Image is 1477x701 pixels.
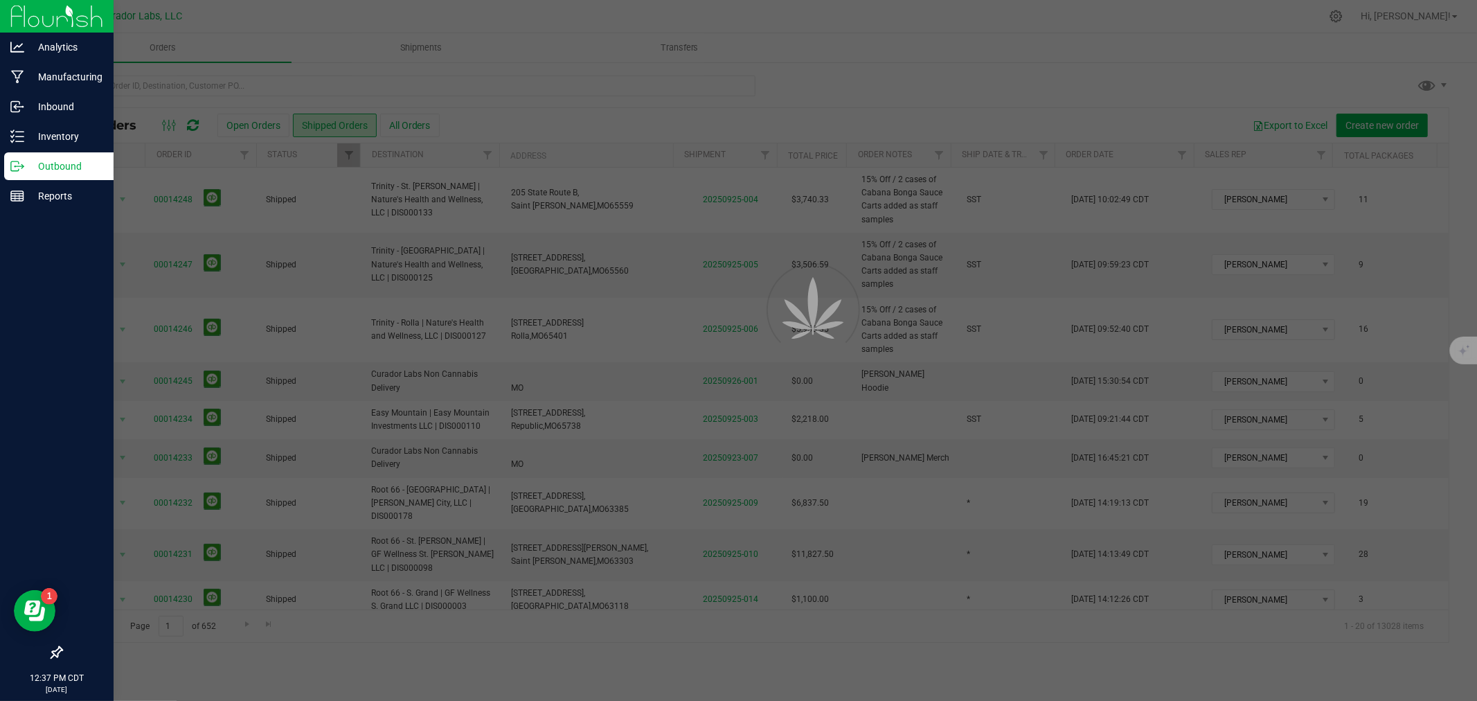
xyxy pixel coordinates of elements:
[6,672,107,684] p: 12:37 PM CDT
[24,98,107,115] p: Inbound
[14,590,55,632] iframe: Resource center
[24,39,107,55] p: Analytics
[10,130,24,143] inline-svg: Inventory
[41,588,57,605] iframe: Resource center unread badge
[6,684,107,695] p: [DATE]
[10,159,24,173] inline-svg: Outbound
[24,158,107,175] p: Outbound
[24,69,107,85] p: Manufacturing
[10,70,24,84] inline-svg: Manufacturing
[10,40,24,54] inline-svg: Analytics
[10,189,24,203] inline-svg: Reports
[24,128,107,145] p: Inventory
[10,100,24,114] inline-svg: Inbound
[24,188,107,204] p: Reports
